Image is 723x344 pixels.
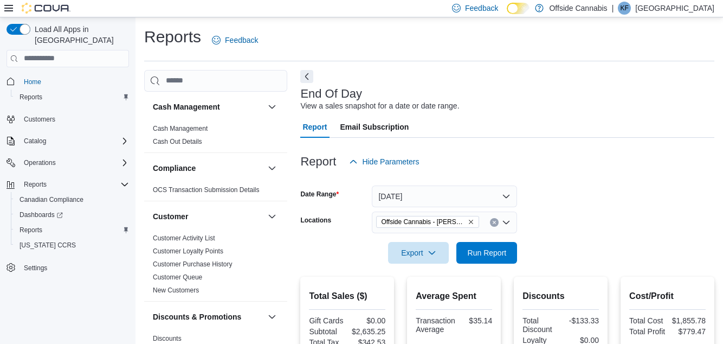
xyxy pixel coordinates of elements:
a: Customer Queue [153,273,202,281]
h2: Total Sales ($) [309,290,385,303]
h3: End Of Day [300,87,362,100]
span: Home [20,75,129,88]
span: Catalog [24,137,46,145]
a: [US_STATE] CCRS [15,239,80,252]
h3: Report [300,155,336,168]
a: Dashboards [15,208,67,221]
span: Run Report [468,247,507,258]
button: Catalog [2,133,133,149]
a: Reports [15,224,47,237]
a: OCS Transaction Submission Details [153,186,260,194]
span: Export [395,242,442,264]
span: Reports [15,91,129,104]
div: Compliance [144,183,287,201]
button: Home [2,74,133,90]
span: Washington CCRS [15,239,129,252]
div: $2,635.25 [350,327,385,336]
span: Reports [20,226,42,234]
a: Customer Purchase History [153,260,233,268]
span: Cash Out Details [153,137,202,146]
div: Kolby Field [618,2,631,15]
div: $1,855.78 [670,316,706,325]
span: Customers [20,112,129,126]
button: Run Report [456,242,517,264]
div: -$133.33 [563,316,599,325]
span: Canadian Compliance [20,195,83,204]
img: Cova [22,3,70,14]
button: Hide Parameters [345,151,423,173]
span: Discounts [153,334,182,343]
button: Canadian Compliance [11,192,133,207]
button: Discounts & Promotions [153,311,263,322]
button: Operations [20,156,60,169]
a: Feedback [208,29,262,51]
h2: Discounts [522,290,599,303]
button: Open list of options [502,218,511,227]
span: Dashboards [20,211,63,219]
h2: Cost/Profit [629,290,706,303]
div: $779.47 [670,327,706,336]
span: Reports [15,224,129,237]
h3: Customer [153,211,188,222]
p: | [612,2,614,15]
span: [US_STATE] CCRS [20,241,76,250]
span: KF [621,2,629,15]
a: Reports [15,91,47,104]
button: Discounts & Promotions [266,310,279,323]
span: Feedback [225,35,258,46]
span: Catalog [20,135,129,148]
label: Locations [300,216,331,225]
a: Canadian Compliance [15,193,88,206]
button: Catalog [20,135,50,148]
span: Load All Apps in [GEOGRAPHIC_DATA] [30,24,129,46]
span: Operations [24,158,56,167]
h2: Average Spent [416,290,492,303]
span: OCS Transaction Submission Details [153,186,260,194]
button: Clear input [490,218,499,227]
button: Reports [11,90,133,105]
a: New Customers [153,286,199,294]
span: Canadian Compliance [15,193,129,206]
span: Customers [24,115,55,124]
h3: Compliance [153,163,196,174]
a: Settings [20,262,51,275]
button: Next [300,70,313,83]
div: $35.14 [460,316,492,325]
span: Dashboards [15,208,129,221]
h3: Cash Management [153,101,220,112]
button: Settings [2,259,133,275]
div: Cash Management [144,122,287,152]
span: Email Subscription [340,116,409,138]
span: Reports [24,180,47,189]
div: View a sales snapshot for a date or date range. [300,100,459,112]
p: Offside Cannabis [549,2,607,15]
div: Total Cost [629,316,665,325]
div: Customer [144,232,287,301]
button: [US_STATE] CCRS [11,238,133,253]
span: Report [302,116,327,138]
a: Home [20,75,46,88]
div: Subtotal [309,327,345,336]
a: Customer Loyalty Points [153,247,223,255]
div: Total Profit [629,327,665,336]
span: Reports [20,178,129,191]
span: Hide Parameters [362,156,419,167]
a: Cash Out Details [153,138,202,145]
button: Operations [2,155,133,170]
span: Cash Management [153,124,208,133]
h1: Reports [144,26,201,48]
button: [DATE] [372,186,517,207]
div: Gift Cards [309,316,345,325]
button: Reports [11,222,133,238]
button: Cash Management [153,101,263,112]
button: Customers [2,111,133,127]
a: Cash Management [153,125,208,132]
button: Customer [153,211,263,222]
a: Dashboards [11,207,133,222]
span: Operations [20,156,129,169]
button: Reports [20,178,51,191]
button: Compliance [266,162,279,175]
